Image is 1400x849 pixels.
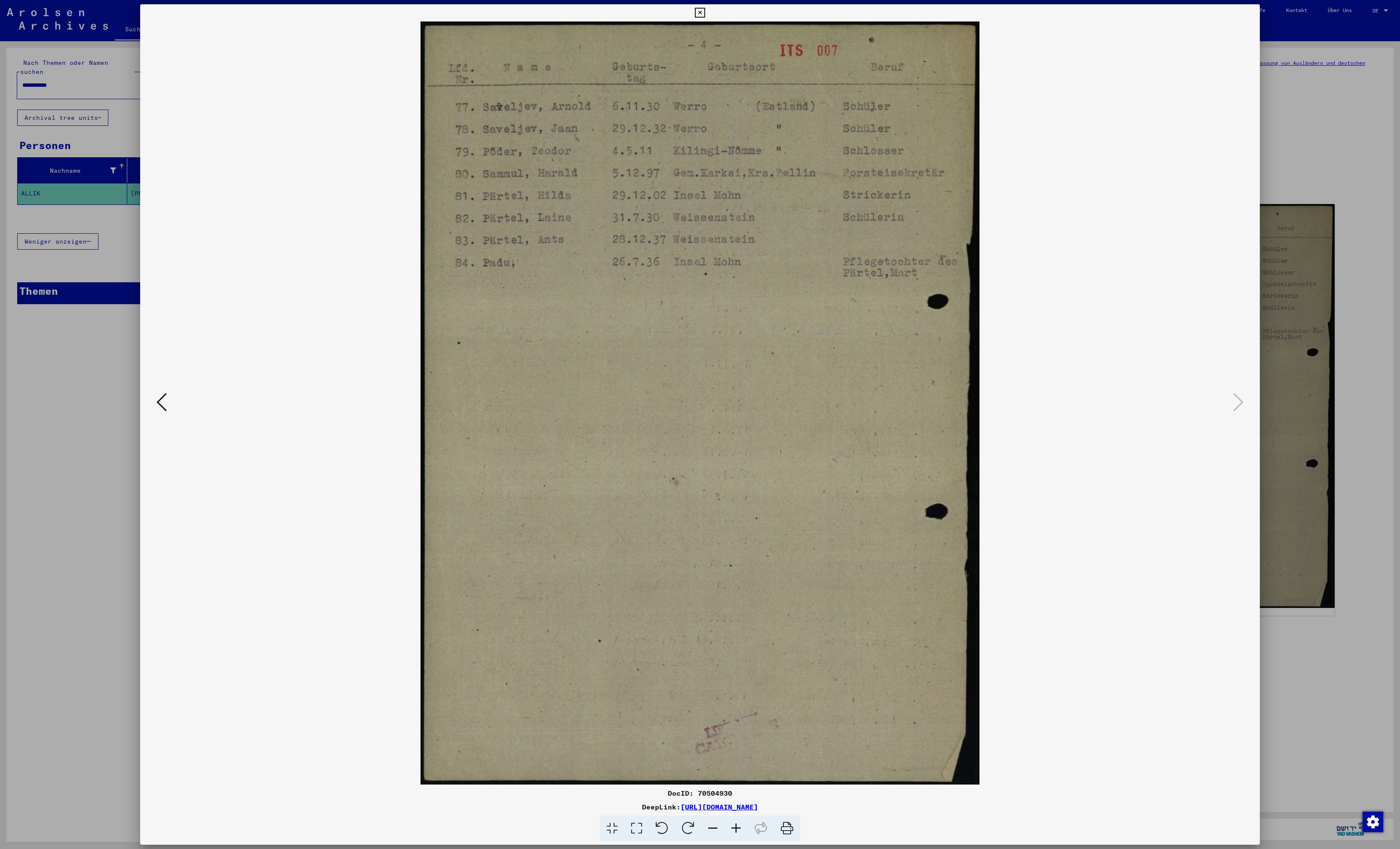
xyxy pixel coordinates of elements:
[1362,811,1383,832] div: Zustimmung ändern
[169,21,1231,785] img: 002.jpg
[681,803,758,811] a: [URL][DOMAIN_NAME]
[140,788,1260,798] div: DocID: 70504930
[140,802,1260,812] div: DeepLink:
[1363,812,1383,832] img: Zustimmung ändern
